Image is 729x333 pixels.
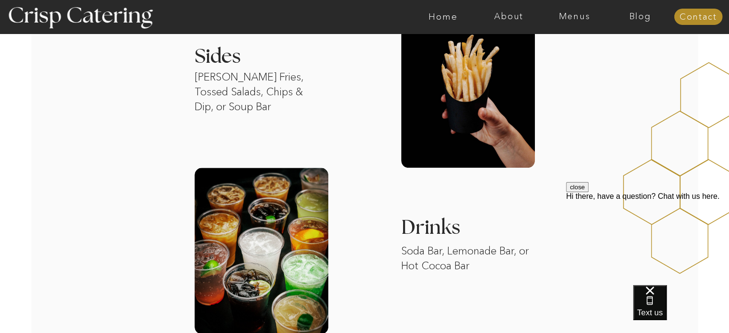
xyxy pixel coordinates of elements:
a: Menus [542,12,607,22]
a: Contact [674,12,722,22]
p: Soda Bar, Lemonade Bar, or Hot Cocoa Bar [401,244,531,290]
iframe: podium webchat widget prompt [566,182,729,297]
h3: Drinks [401,218,555,238]
a: About [476,12,542,22]
h3: Sides [195,47,348,67]
a: Blog [607,12,673,22]
a: Home [410,12,476,22]
iframe: podium webchat widget bubble [633,285,729,333]
p: [PERSON_NAME] Fries, Tossed Salads, Chips & Dip, or Soup Bar [195,70,323,128]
